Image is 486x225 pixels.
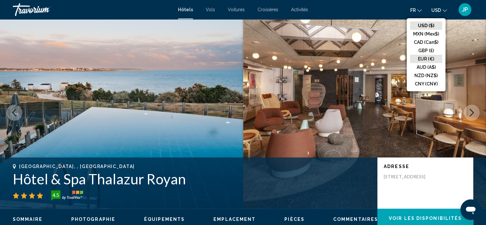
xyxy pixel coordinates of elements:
button: Emplacement [213,216,256,222]
h1: Hôtel & Spa Thalazur Royan [13,171,371,187]
button: Sommaire [13,216,42,222]
button: Photographie [71,216,115,222]
a: Activités [291,7,308,12]
button: Commentaires [333,216,378,222]
img: trustyou-badge-hor.svg [51,190,83,201]
button: Change currency [431,5,447,15]
span: JP [462,6,468,13]
a: Croisières [258,7,278,12]
span: Voir les disponibilités [389,216,462,221]
span: USD [431,8,441,13]
button: CNY (CN¥) [410,80,442,88]
span: [GEOGRAPHIC_DATA], , [GEOGRAPHIC_DATA] [19,164,135,169]
iframe: Bouton de lancement de la fenêtre de messagerie [460,199,481,220]
button: USD ($) [410,21,442,30]
button: Équipements [144,216,185,222]
p: Adresse [384,164,467,169]
button: CAD (Can$) [410,38,442,46]
button: MXN (Mex$) [410,30,442,38]
button: Next image [464,105,480,121]
a: Vols [206,7,215,12]
a: Travorium [13,3,172,16]
button: EUR (€) [410,55,442,63]
button: Previous image [6,105,22,121]
a: Hôtels [178,7,193,12]
button: Change language [410,5,422,15]
a: Voitures [228,7,245,12]
button: User Menu [457,3,473,16]
div: 4.5 [49,191,62,199]
button: AUD (A$) [410,63,442,71]
span: fr [410,8,416,13]
button: Pièces [284,216,305,222]
button: NZD (NZ$) [410,71,442,80]
p: [STREET_ADDRESS] [384,174,435,180]
button: GBP (£) [410,46,442,55]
